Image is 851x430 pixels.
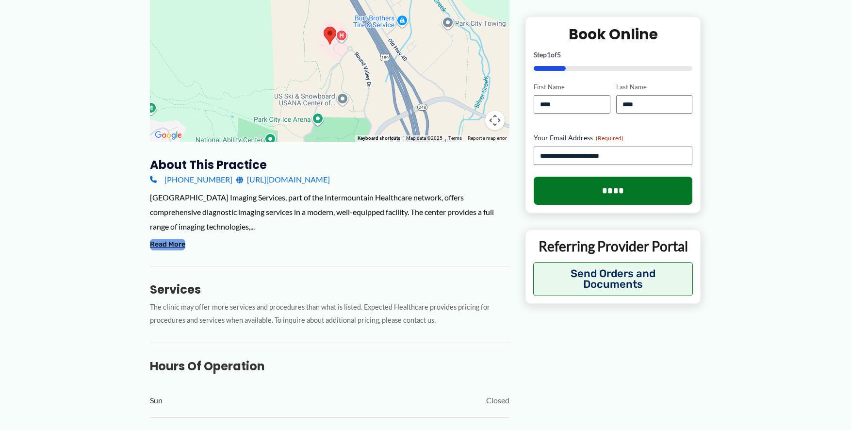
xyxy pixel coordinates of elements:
a: Report a map error [468,135,507,141]
h3: Services [150,282,509,297]
p: Step of [534,51,692,58]
div: [GEOGRAPHIC_DATA] Imaging Services, part of the Intermountain Healthcare network, offers comprehe... [150,190,509,233]
p: The clinic may offer more services and procedures than what is listed. Expected Healthcare provid... [150,301,509,327]
span: 1 [547,50,551,58]
a: Terms (opens in new tab) [448,135,462,141]
span: (Required) [596,134,623,142]
button: Keyboard shortcuts [358,135,400,142]
span: Closed [486,393,509,408]
button: Send Orders and Documents [533,262,693,296]
h3: Hours of Operation [150,359,509,374]
span: Map data ©2025 [406,135,442,141]
span: 5 [557,50,561,58]
a: Open this area in Google Maps (opens a new window) [152,129,184,142]
button: Map camera controls [485,111,505,130]
button: Read More [150,239,185,250]
a: [URL][DOMAIN_NAME] [236,172,330,187]
span: Sun [150,393,163,408]
a: [PHONE_NUMBER] [150,172,232,187]
p: Referring Provider Portal [533,237,693,255]
h3: About this practice [150,157,509,172]
label: Your Email Address [534,133,692,143]
label: Last Name [616,82,692,91]
h2: Book Online [534,24,692,43]
img: Google [152,129,184,142]
label: First Name [534,82,610,91]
